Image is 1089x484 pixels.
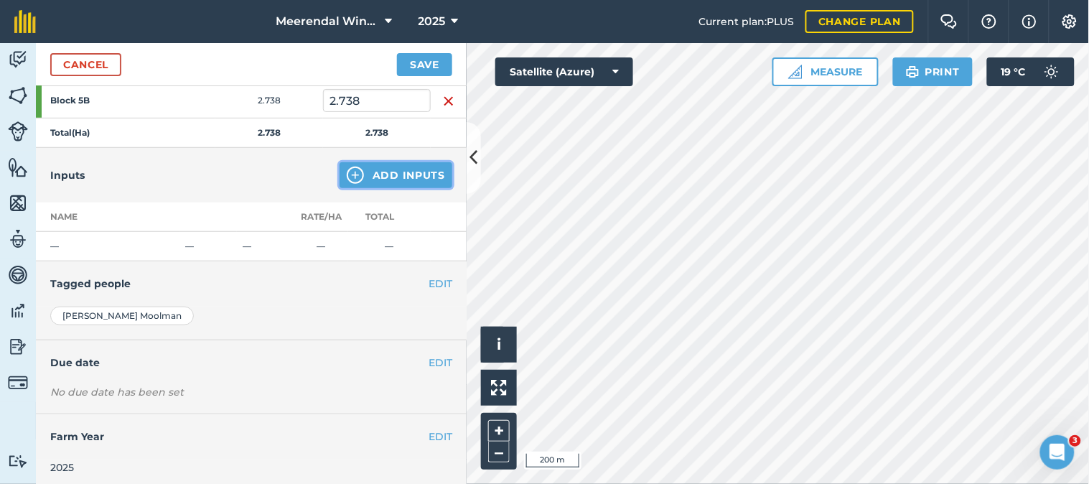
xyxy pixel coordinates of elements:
[8,85,28,106] img: svg+xml;base64,PHN2ZyB4bWxucz0iaHR0cDovL3d3dy53My5vcmcvMjAwMC9zdmciIHdpZHRoPSI1NiIgaGVpZ2h0PSI2MC...
[179,232,237,261] td: —
[8,264,28,286] img: svg+xml;base64,PD94bWwgdmVyc2lvbj0iMS4wIiBlbmNvZGluZz0idXRmLTgiPz4KPCEtLSBHZW5lcmF0b3I6IEFkb2JlIE...
[772,57,879,86] button: Measure
[258,127,281,138] strong: 2.738
[50,355,452,371] h4: Due date
[429,276,452,292] button: EDIT
[8,336,28,358] img: svg+xml;base64,PD94bWwgdmVyc2lvbj0iMS4wIiBlbmNvZGluZz0idXRmLTgiPz4KPCEtLSBHZW5lcmF0b3I6IEFkb2JlIE...
[419,13,446,30] span: 2025
[805,10,914,33] a: Change plan
[788,65,803,79] img: Ruler icon
[340,162,452,188] button: Add Inputs
[294,232,348,261] td: —
[495,57,633,86] button: Satellite (Azure)
[14,10,36,33] img: fieldmargin Logo
[8,455,28,468] img: svg+xml;base64,PD94bWwgdmVyc2lvbj0iMS4wIiBlbmNvZGluZz0idXRmLTgiPz4KPCEtLSBHZW5lcmF0b3I6IEFkb2JlIE...
[347,167,364,184] img: svg+xml;base64,PHN2ZyB4bWxucz0iaHR0cDovL3d3dy53My5vcmcvMjAwMC9zdmciIHdpZHRoPSIxNCIgaGVpZ2h0PSIyNC...
[50,429,452,445] h4: Farm Year
[893,57,973,86] button: Print
[429,429,452,445] button: EDIT
[8,300,28,322] img: svg+xml;base64,PD94bWwgdmVyc2lvbj0iMS4wIiBlbmNvZGluZz0idXRmLTgiPz4KPCEtLSBHZW5lcmF0b3I6IEFkb2JlIE...
[50,167,85,183] h4: Inputs
[698,14,794,29] span: Current plan : PLUS
[276,13,380,30] span: Meerendal Wine Estate
[1040,435,1075,470] iframe: Intercom live chat
[940,14,958,29] img: Two speech bubbles overlapping with the left bubble in the forefront
[36,203,179,232] th: Name
[1070,435,1081,447] span: 3
[429,355,452,371] button: EDIT
[1001,57,1026,86] span: 19 ° C
[50,460,452,475] div: 2025
[50,276,452,292] h4: Tagged people
[987,57,1075,86] button: 19 °C
[365,127,388,138] strong: 2.738
[348,232,431,261] td: —
[8,373,28,393] img: svg+xml;base64,PD94bWwgdmVyc2lvbj0iMS4wIiBlbmNvZGluZz0idXRmLTgiPz4KPCEtLSBHZW5lcmF0b3I6IEFkb2JlIE...
[50,127,90,138] strong: Total ( Ha )
[906,63,920,80] img: svg+xml;base64,PHN2ZyB4bWxucz0iaHR0cDovL3d3dy53My5vcmcvMjAwMC9zdmciIHdpZHRoPSIxOSIgaGVpZ2h0PSIyNC...
[481,327,517,363] button: i
[488,420,510,442] button: +
[348,203,431,232] th: Total
[8,228,28,250] img: svg+xml;base64,PD94bWwgdmVyc2lvbj0iMS4wIiBlbmNvZGluZz0idXRmLTgiPz4KPCEtLSBHZW5lcmF0b3I6IEFkb2JlIE...
[36,232,179,261] td: —
[8,49,28,70] img: svg+xml;base64,PD94bWwgdmVyc2lvbj0iMS4wIiBlbmNvZGluZz0idXRmLTgiPz4KPCEtLSBHZW5lcmF0b3I6IEFkb2JlIE...
[8,121,28,141] img: svg+xml;base64,PD94bWwgdmVyc2lvbj0iMS4wIiBlbmNvZGluZz0idXRmLTgiPz4KPCEtLSBHZW5lcmF0b3I6IEFkb2JlIE...
[443,93,454,110] img: svg+xml;base64,PHN2ZyB4bWxucz0iaHR0cDovL3d3dy53My5vcmcvMjAwMC9zdmciIHdpZHRoPSIxNiIgaGVpZ2h0PSIyNC...
[50,307,194,325] div: [PERSON_NAME] Moolman
[294,203,348,232] th: Rate/ Ha
[8,192,28,214] img: svg+xml;base64,PHN2ZyB4bWxucz0iaHR0cDovL3d3dy53My5vcmcvMjAwMC9zdmciIHdpZHRoPSI1NiIgaGVpZ2h0PSI2MC...
[981,14,998,29] img: A question mark icon
[50,385,452,399] div: No due date has been set
[1037,57,1066,86] img: svg+xml;base64,PD94bWwgdmVyc2lvbj0iMS4wIiBlbmNvZGluZz0idXRmLTgiPz4KPCEtLSBHZW5lcmF0b3I6IEFkb2JlIE...
[1022,13,1037,30] img: svg+xml;base64,PHN2ZyB4bWxucz0iaHR0cDovL3d3dy53My5vcmcvMjAwMC9zdmciIHdpZHRoPSIxNyIgaGVpZ2h0PSIxNy...
[497,335,501,353] span: i
[50,53,121,76] a: Cancel
[1061,14,1078,29] img: A cog icon
[491,380,507,396] img: Four arrows, one pointing top left, one top right, one bottom right and the last bottom left
[488,442,510,462] button: –
[215,83,323,118] td: 2.738
[50,95,162,106] strong: Block 5B
[237,232,294,261] td: —
[8,157,28,178] img: svg+xml;base64,PHN2ZyB4bWxucz0iaHR0cDovL3d3dy53My5vcmcvMjAwMC9zdmciIHdpZHRoPSI1NiIgaGVpZ2h0PSI2MC...
[397,53,452,76] button: Save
